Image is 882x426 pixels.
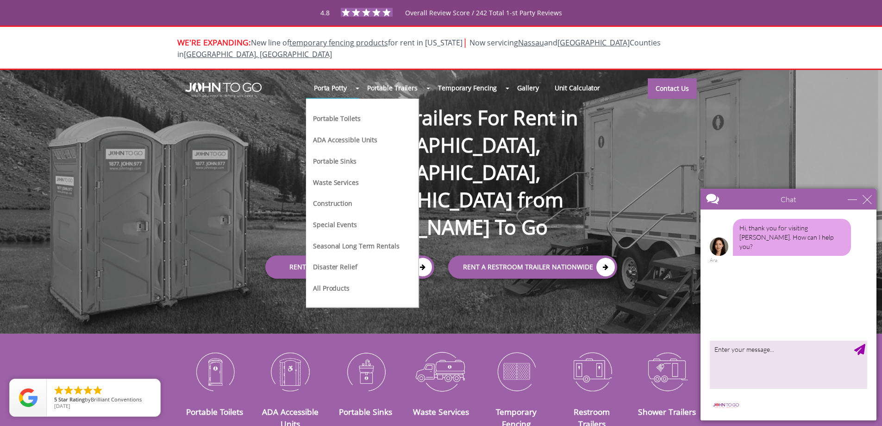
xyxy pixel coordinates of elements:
[177,38,661,59] span: Now servicing and Counties in
[509,78,546,98] a: Gallery
[54,396,57,403] span: 5
[186,406,243,417] a: Portable Toilets
[54,397,153,403] span: by
[648,78,697,99] a: Contact Us
[339,406,392,417] a: Portable Sinks
[557,38,630,48] a: [GEOGRAPHIC_DATA]
[463,36,468,48] span: |
[91,396,142,403] span: Brilliant Conventions
[265,255,434,279] a: Rent a Porta Potty Locally
[312,219,358,229] a: Special Events
[430,78,505,98] a: Temporary Fencing
[259,347,321,395] img: ADA-Accessible-Units-icon_N.png
[58,396,85,403] span: Star Rating
[413,406,469,417] a: Waste Services
[92,385,103,396] li: 
[547,78,608,98] a: Unit Calculator
[637,347,698,395] img: Shower-Trailers-icon_N.png
[312,261,358,271] a: Disaster Relief
[82,385,94,396] li: 
[184,347,246,395] img: Portable-Toilets-icon_N.png
[177,38,661,59] span: New line of for rent in [US_STATE]
[410,347,472,395] img: Waste-Services-icon_N.png
[312,113,361,123] a: Portable Toilets
[695,183,882,426] iframe: Live Chat Box
[335,347,396,395] img: Portable-Sinks-icon_N.png
[312,283,350,292] a: All Products
[73,385,84,396] li: 
[306,78,355,98] a: Porta Potty
[177,37,251,48] span: WE'RE EXPANDING:
[63,385,74,396] li: 
[312,198,353,208] a: Construction
[312,241,400,250] a: Seasonal Long Term Rentals
[320,8,330,17] span: 4.8
[185,83,262,97] img: JOHN to go
[19,388,38,407] img: Review Rating
[486,347,547,395] img: Temporary-Fencing-cion_N.png
[448,255,617,279] a: rent a RESTROOM TRAILER Nationwide
[518,38,544,48] a: Nassau
[312,177,360,187] a: Waste Services
[405,8,562,36] span: Overall Review Score / 242 Total 1-st Party Reviews
[312,134,378,144] a: ADA Accessible Units
[638,406,696,417] a: Shower Trailers
[359,78,425,98] a: Portable Trailers
[184,49,332,59] a: [GEOGRAPHIC_DATA], [GEOGRAPHIC_DATA]
[256,74,626,241] h1: Bathroom Trailers For Rent in [GEOGRAPHIC_DATA], [GEOGRAPHIC_DATA], [GEOGRAPHIC_DATA] from [PERSO...
[561,347,623,395] img: Restroom-Trailers-icon_N.png
[53,385,64,396] li: 
[289,38,388,48] a: temporary fencing products
[312,156,357,165] a: Portable Sinks
[54,402,70,409] span: [DATE]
